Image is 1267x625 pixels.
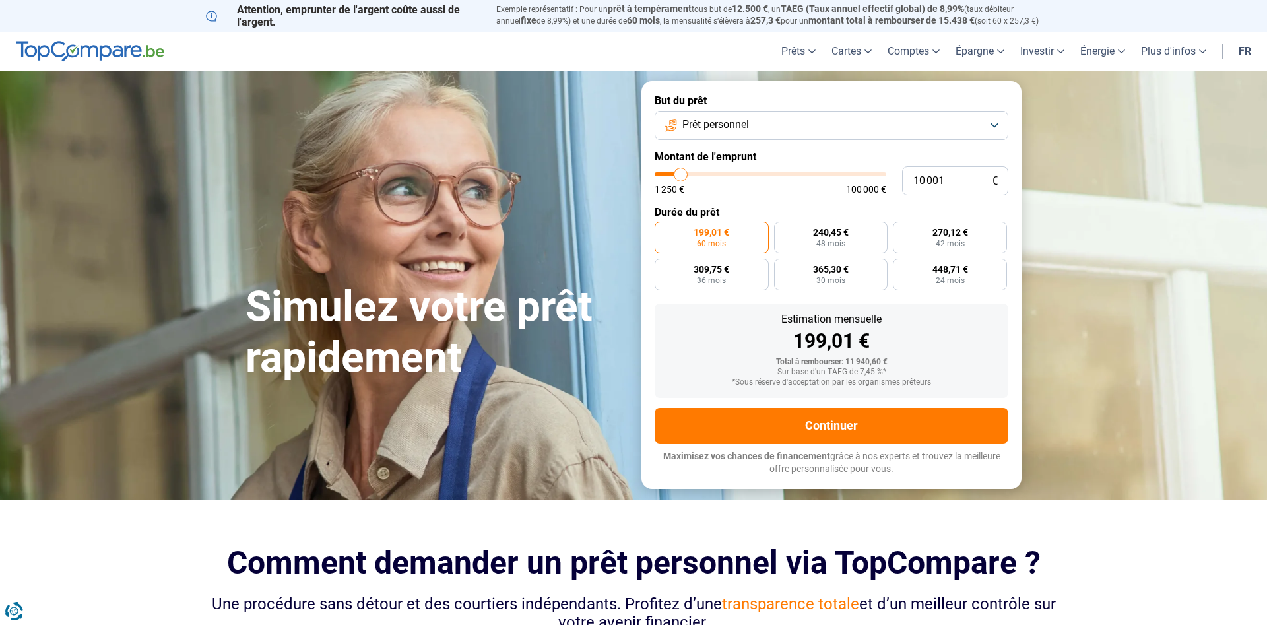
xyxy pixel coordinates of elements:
[932,228,968,237] span: 270,12 €
[813,265,849,274] span: 365,30 €
[655,206,1008,218] label: Durée du prêt
[824,32,880,71] a: Cartes
[846,185,886,194] span: 100 000 €
[496,3,1061,27] p: Exemple représentatif : Pour un tous but de , un (taux débiteur annuel de 8,99%) et une durée de ...
[665,378,998,387] div: *Sous réserve d'acceptation par les organismes prêteurs
[1133,32,1214,71] a: Plus d'infos
[948,32,1012,71] a: Épargne
[694,265,729,274] span: 309,75 €
[655,450,1008,476] p: grâce à nos experts et trouvez la meilleure offre personnalisée pour vous.
[206,3,480,28] p: Attention, emprunter de l'argent coûte aussi de l'argent.
[665,331,998,351] div: 199,01 €
[655,150,1008,163] label: Montant de l'emprunt
[1012,32,1072,71] a: Investir
[682,117,749,132] span: Prêt personnel
[816,277,845,284] span: 30 mois
[816,240,845,247] span: 48 mois
[697,240,726,247] span: 60 mois
[608,3,692,14] span: prêt à tempérament
[697,277,726,284] span: 36 mois
[992,176,998,187] span: €
[932,265,968,274] span: 448,71 €
[16,41,164,62] img: TopCompare
[665,314,998,325] div: Estimation mensuelle
[655,111,1008,140] button: Prêt personnel
[663,451,830,461] span: Maximisez vos chances de financement
[936,240,965,247] span: 42 mois
[1072,32,1133,71] a: Énergie
[880,32,948,71] a: Comptes
[521,15,536,26] span: fixe
[245,282,626,383] h1: Simulez votre prêt rapidement
[732,3,768,14] span: 12.500 €
[665,358,998,367] div: Total à rembourser: 11 940,60 €
[808,15,975,26] span: montant total à rembourser de 15.438 €
[627,15,660,26] span: 60 mois
[655,185,684,194] span: 1 250 €
[694,228,729,237] span: 199,01 €
[936,277,965,284] span: 24 mois
[750,15,781,26] span: 257,3 €
[206,544,1061,581] h2: Comment demander un prêt personnel via TopCompare ?
[1231,32,1259,71] a: fr
[813,228,849,237] span: 240,45 €
[655,94,1008,107] label: But du prêt
[781,3,964,14] span: TAEG (Taux annuel effectif global) de 8,99%
[655,408,1008,444] button: Continuer
[665,368,998,377] div: Sur base d'un TAEG de 7,45 %*
[773,32,824,71] a: Prêts
[722,595,859,613] span: transparence totale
